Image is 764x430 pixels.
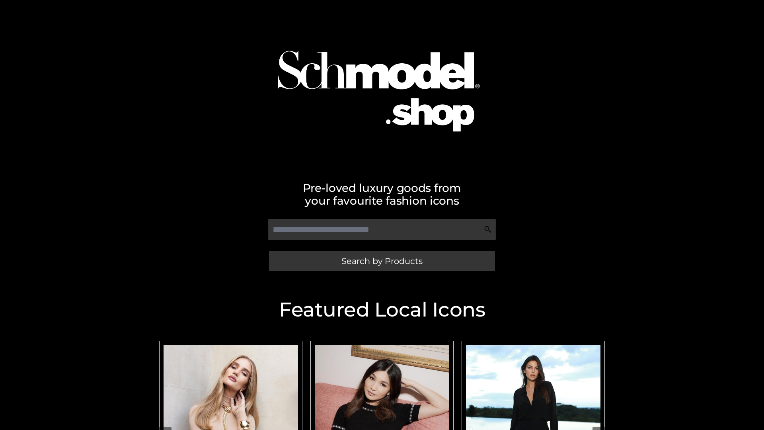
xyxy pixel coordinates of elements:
img: Search Icon [484,225,492,233]
a: Search by Products [269,251,495,271]
h2: Pre-loved luxury goods from your favourite fashion icons [155,182,609,207]
h2: Featured Local Icons​ [155,300,609,320]
span: Search by Products [341,257,423,265]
